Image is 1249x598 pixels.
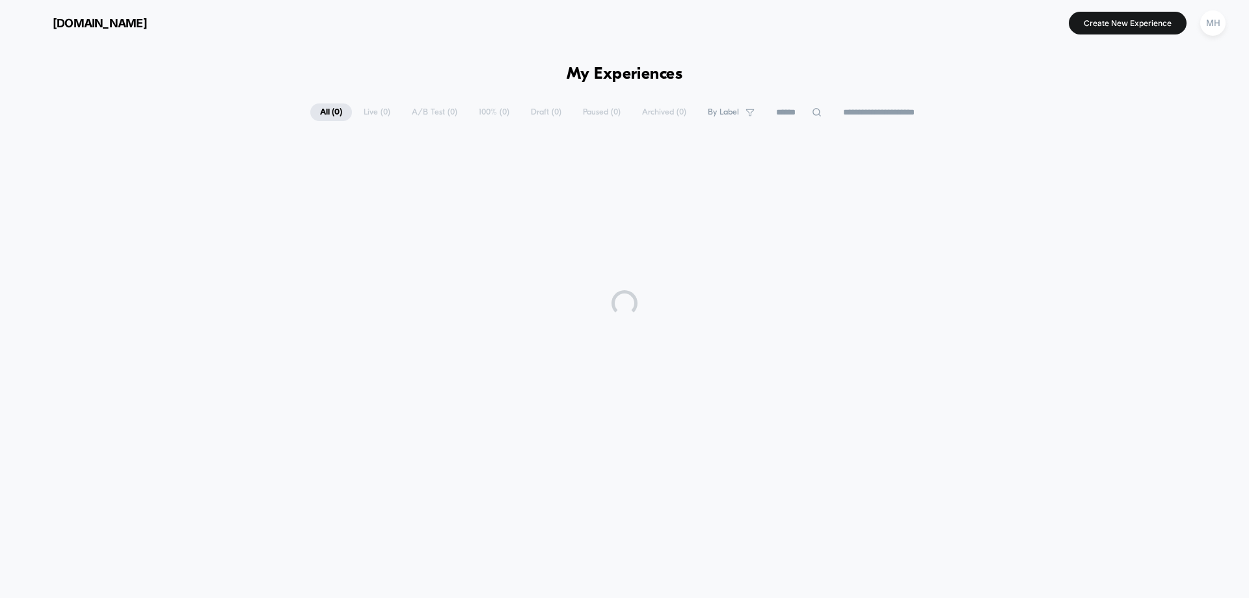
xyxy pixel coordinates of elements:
button: Create New Experience [1069,12,1187,34]
div: MH [1200,10,1226,36]
span: All ( 0 ) [310,103,352,121]
span: By Label [708,107,739,117]
button: [DOMAIN_NAME] [20,12,151,33]
h1: My Experiences [567,65,683,84]
button: MH [1196,10,1229,36]
span: [DOMAIN_NAME] [53,16,147,30]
